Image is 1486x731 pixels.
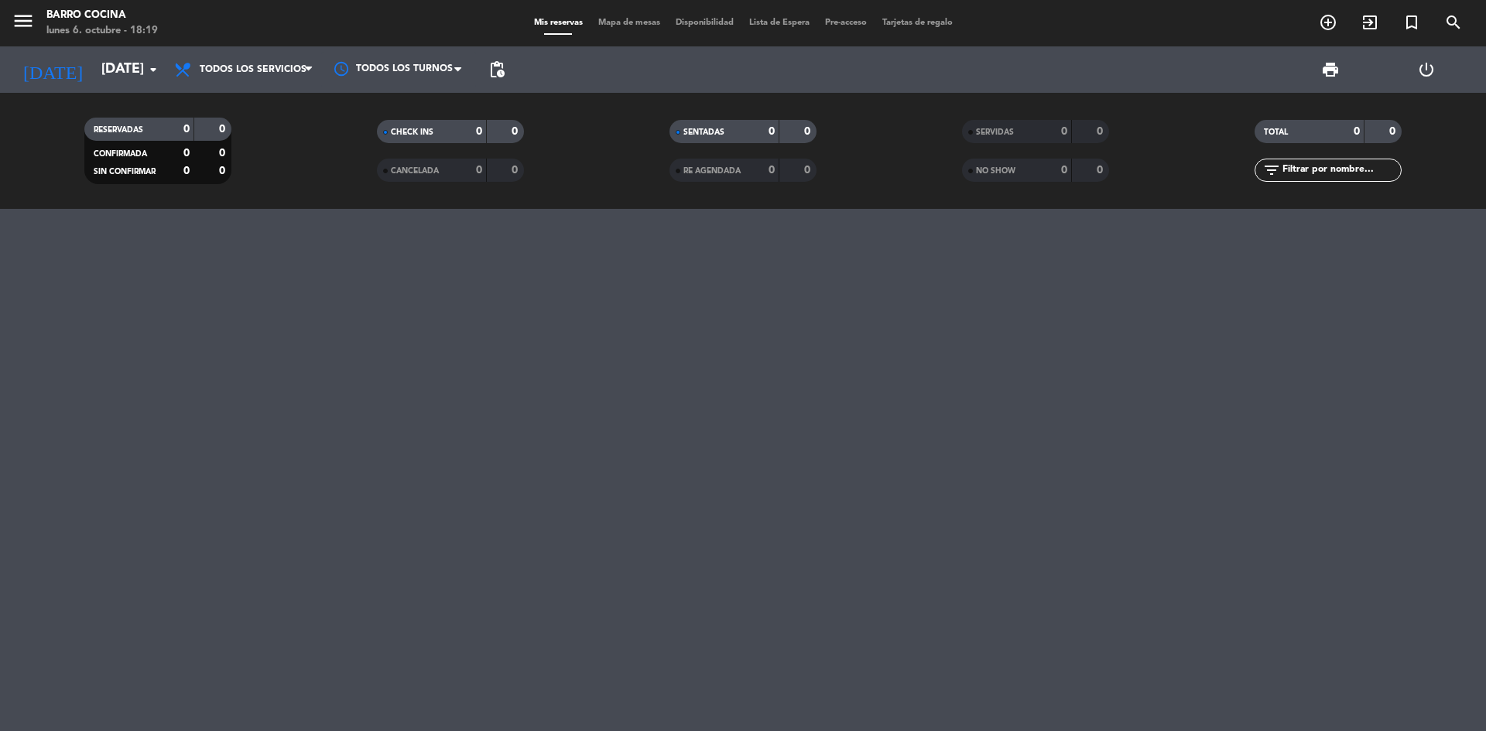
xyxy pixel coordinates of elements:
strong: 0 [219,124,228,135]
i: exit_to_app [1361,13,1379,32]
input: Filtrar por nombre... [1281,162,1401,179]
strong: 0 [183,166,190,176]
span: CONFIRMADA [94,150,147,158]
strong: 0 [183,124,190,135]
div: lunes 6. octubre - 18:19 [46,23,158,39]
strong: 0 [769,165,775,176]
strong: 0 [476,165,482,176]
span: RE AGENDADA [683,167,741,175]
span: pending_actions [488,60,506,79]
strong: 0 [219,148,228,159]
div: LOG OUT [1378,46,1474,93]
span: Tarjetas de regalo [875,19,960,27]
strong: 0 [1061,126,1067,137]
span: CANCELADA [391,167,439,175]
span: SENTADAS [683,128,724,136]
span: Mapa de mesas [591,19,668,27]
span: Lista de Espera [741,19,817,27]
div: Barro Cocina [46,8,158,23]
span: TOTAL [1264,128,1288,136]
i: arrow_drop_down [144,60,163,79]
strong: 0 [219,166,228,176]
strong: 0 [512,165,521,176]
i: turned_in_not [1402,13,1421,32]
button: menu [12,9,35,38]
span: Disponibilidad [668,19,741,27]
span: RESERVADAS [94,126,143,134]
strong: 0 [1354,126,1360,137]
span: CHECK INS [391,128,433,136]
strong: 0 [1097,165,1106,176]
span: print [1321,60,1340,79]
strong: 0 [1061,165,1067,176]
i: add_circle_outline [1319,13,1337,32]
strong: 0 [512,126,521,137]
strong: 0 [1097,126,1106,137]
strong: 0 [1389,126,1399,137]
strong: 0 [183,148,190,159]
span: SIN CONFIRMAR [94,168,156,176]
span: NO SHOW [976,167,1015,175]
span: SERVIDAS [976,128,1014,136]
span: Todos los servicios [200,64,306,75]
i: power_settings_new [1417,60,1436,79]
i: search [1444,13,1463,32]
strong: 0 [804,126,813,137]
i: menu [12,9,35,32]
span: Mis reservas [526,19,591,27]
strong: 0 [804,165,813,176]
i: filter_list [1262,161,1281,179]
i: [DATE] [12,53,94,87]
span: Pre-acceso [817,19,875,27]
strong: 0 [769,126,775,137]
strong: 0 [476,126,482,137]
